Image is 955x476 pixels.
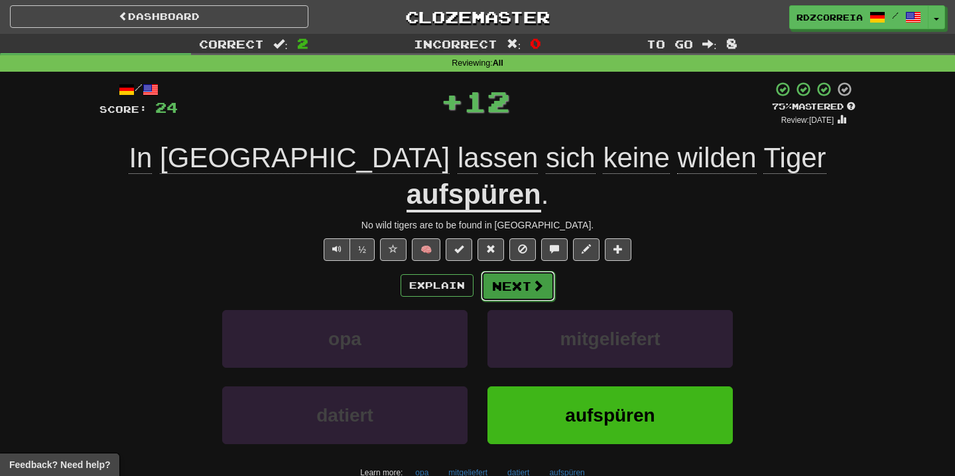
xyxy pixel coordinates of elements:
span: 75 % [772,101,792,112]
span: opa [328,329,361,349]
a: Clozemaster [328,5,627,29]
span: / [892,11,899,20]
span: 8 [726,35,737,51]
span: Tiger [763,142,826,174]
button: Explain [401,274,474,297]
span: 12 [464,84,510,118]
button: Ignore sentence (alt+i) [509,238,536,261]
u: aufspüren [407,179,541,212]
button: Play sentence audio (ctl+space) [324,238,350,261]
span: In [129,142,152,174]
span: : [702,39,717,50]
button: Next [481,271,555,301]
span: 0 [530,35,541,51]
button: Reset to 0% Mastered (alt+r) [477,238,504,261]
button: Set this sentence to 100% Mastered (alt+m) [446,238,472,261]
span: To go [647,37,693,50]
span: wilden [677,142,756,174]
button: Add to collection (alt+a) [605,238,631,261]
a: Dashboard [10,5,308,28]
a: rdzcorreia / [789,5,928,29]
button: Discuss sentence (alt+u) [541,238,568,261]
button: datiert [222,386,468,444]
span: Incorrect [414,37,497,50]
button: opa [222,310,468,368]
span: sich [546,142,596,174]
span: : [507,39,521,50]
span: . [541,179,549,210]
span: keine [603,142,669,174]
span: Open feedback widget [9,458,110,471]
span: 2 [297,35,308,51]
button: Favorite sentence (alt+f) [380,238,407,261]
div: Text-to-speech controls [321,238,375,261]
button: aufspüren [487,386,733,444]
small: Review: [DATE] [781,116,834,125]
span: + [440,81,464,121]
button: ½ [350,238,375,261]
button: 🧠 [412,238,440,261]
span: aufspüren [565,405,655,426]
span: : [273,39,288,50]
strong: All [493,58,503,68]
button: mitgeliefert [487,310,733,368]
span: rdzcorreia [796,11,863,23]
span: 24 [155,99,178,116]
span: mitgeliefert [560,329,661,349]
div: / [99,81,178,98]
span: [GEOGRAPHIC_DATA] [160,142,450,174]
span: datiert [316,405,373,426]
div: Mastered [772,101,856,113]
span: lassen [458,142,538,174]
span: Score: [99,104,147,115]
button: Edit sentence (alt+d) [573,238,600,261]
span: Correct [199,37,264,50]
div: No wild tigers are to be found in [GEOGRAPHIC_DATA]. [99,218,856,232]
